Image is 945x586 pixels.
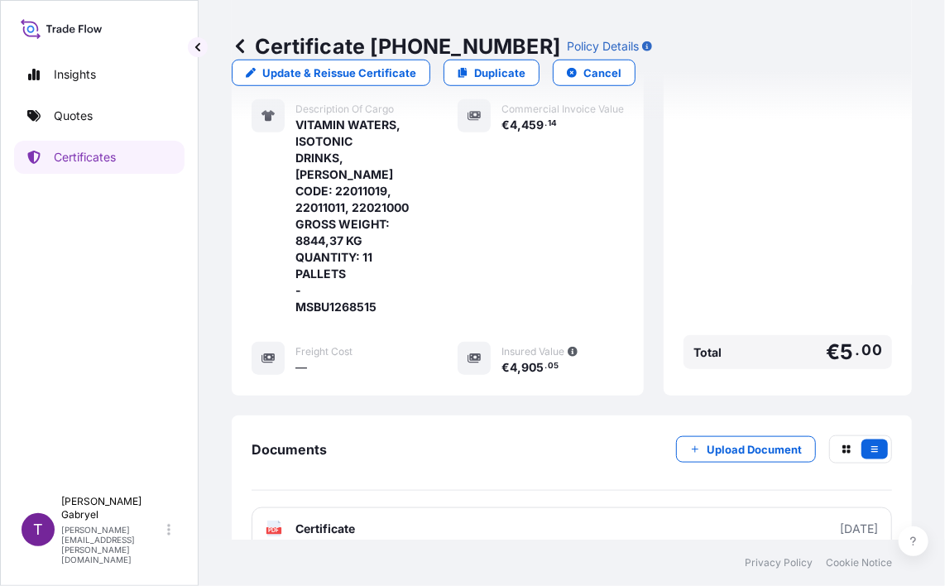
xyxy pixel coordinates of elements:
span: € [501,362,510,373]
a: Insights [14,58,185,91]
span: Total [693,344,722,361]
span: € [826,342,840,363]
span: 4 [510,362,517,373]
span: — [295,359,307,376]
span: 459 [521,119,544,131]
p: Quotes [54,108,93,124]
p: Update & Reissue Certificate [262,65,416,81]
button: Upload Document [676,436,816,463]
p: Certificates [54,149,116,166]
span: 05 [548,363,559,369]
span: Insured Value [501,345,564,358]
a: Duplicate [444,60,540,86]
span: , [517,362,521,373]
p: Policy Details [567,38,639,55]
span: 5 [841,342,854,363]
a: Certificates [14,141,185,174]
span: 00 [862,345,882,355]
a: Cookie Notice [826,556,892,569]
span: , [517,119,521,131]
span: T [33,521,43,538]
span: Documents [252,441,327,458]
p: [PERSON_NAME] Gabryel [61,495,164,521]
span: € [501,119,510,131]
div: [DATE] [840,521,878,537]
button: Cancel [553,60,636,86]
a: PDFCertificate[DATE] [252,507,892,550]
a: Update & Reissue Certificate [232,60,430,86]
span: Certificate [295,521,355,537]
span: Freight Cost [295,345,353,358]
span: 905 [521,362,544,373]
span: . [544,363,547,369]
span: VITAMIN WATERS, ISOTONIC DRINKS, [PERSON_NAME] CODE: 22011019, 22011011, 22021000 GROSS WEIGHT: 8... [295,117,418,315]
a: Privacy Policy [745,556,813,569]
p: Upload Document [707,441,802,458]
span: 4 [510,119,517,131]
text: PDF [269,528,280,534]
p: Cancel [583,65,621,81]
span: . [544,121,547,127]
p: Duplicate [474,65,525,81]
p: [PERSON_NAME][EMAIL_ADDRESS][PERSON_NAME][DOMAIN_NAME] [61,525,164,564]
p: Insights [54,66,96,83]
span: . [856,345,861,355]
span: 14 [548,121,557,127]
a: Quotes [14,99,185,132]
p: Certificate [PHONE_NUMBER] [232,33,560,60]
